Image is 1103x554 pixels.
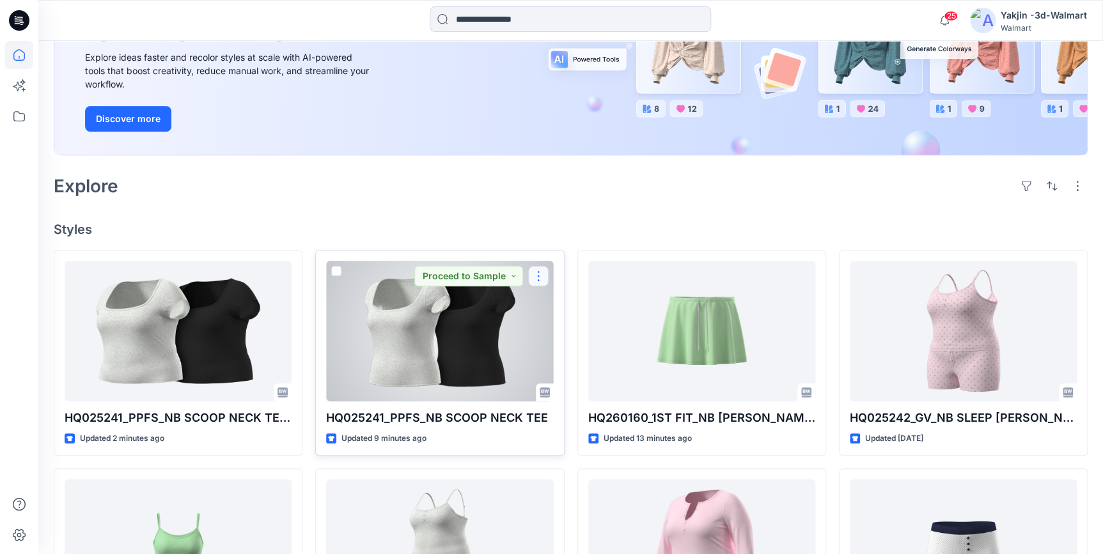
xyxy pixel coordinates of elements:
p: Updated 9 minutes ago [341,432,426,445]
p: Updated 2 minutes ago [80,432,164,445]
h2: Explore [54,176,118,196]
p: HQ260160_1ST FIT_NB [PERSON_NAME] [588,409,815,427]
p: HQ025242_GV_NB SLEEP [PERSON_NAME] SET PLUS [850,409,1077,427]
p: HQ025241_PPFS_NB SCOOP NECK TEE PLUS [65,409,292,427]
img: avatar [970,8,996,33]
span: 25 [944,11,958,21]
h4: Styles [54,222,1088,237]
a: HQ025241_PPFS_NB SCOOP NECK TEE PLUS [65,261,292,401]
p: Updated [DATE] [865,432,923,445]
a: HQ025242_GV_NB SLEEP CAMI BOXER SET PLUS [850,261,1077,401]
p: Updated 13 minutes ago [604,432,692,445]
div: Yakjin -3d-Walmart [1001,8,1087,23]
div: Explore ideas faster and recolor styles at scale with AI-powered tools that boost creativity, red... [85,50,373,91]
p: HQ025241_PPFS_NB SCOOP NECK TEE [326,409,553,427]
div: Walmart [1001,23,1087,33]
button: Discover more [85,106,171,132]
a: HQ260160_1ST FIT_NB TERRY SKORT [588,261,815,401]
a: Discover more [85,106,373,132]
a: HQ025241_PPFS_NB SCOOP NECK TEE [326,261,553,401]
